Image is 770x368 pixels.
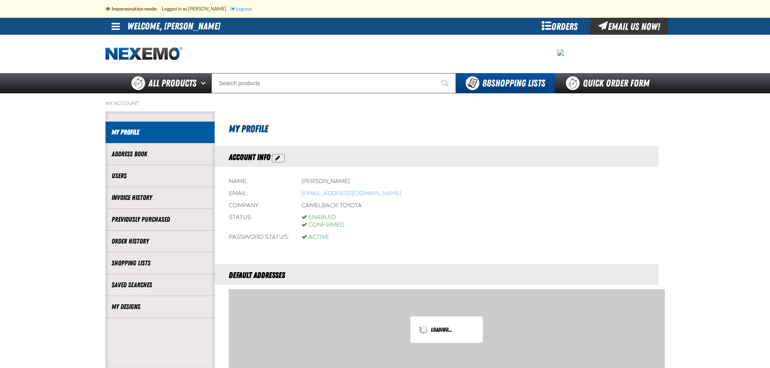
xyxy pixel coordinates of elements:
a: Invoice History [112,193,209,202]
input: Search [211,73,456,93]
div: Name [229,178,289,185]
li: Welcome, [PERSON_NAME] [127,18,220,35]
a: Shopping Lists [112,259,209,268]
div: Email [229,190,289,198]
div: [PERSON_NAME] [302,178,350,185]
span: My Profile [229,123,268,135]
li: Logged in as [PERSON_NAME] [162,2,230,16]
strong: 88 [482,78,491,89]
a: My Designs [112,302,209,311]
a: Quick Order Form [555,73,665,93]
div: Password status [229,233,289,241]
div: Orders [530,18,590,35]
a: My Account [105,100,139,107]
div: Confirmed [302,221,344,229]
a: Saved Searches [112,280,209,290]
span: All Products [148,76,196,90]
a: Order History [112,237,209,246]
li: Impersonation mode: [105,2,162,16]
button: Action Edit Account Information [272,154,285,162]
div: Status [229,214,289,229]
div: Loading... [419,325,475,334]
a: Log out [230,6,252,11]
a: Opens a default email client to write an email to cunger@vtaig.com [302,190,401,197]
a: Previously Purchased [112,215,209,224]
div: Enabled [302,214,344,221]
div: Email Us Now! [590,18,668,35]
a: Home [105,47,182,61]
img: c072be072b0fa1a622531eb5844f6e57.png [557,49,564,56]
span: Shopping Lists [482,78,545,89]
a: Address Book [112,149,209,159]
div: Company [229,202,289,210]
div: Camelback Toyota [302,202,362,210]
nav: Breadcrumbs [105,100,665,107]
a: Users [112,171,209,181]
img: Nexemo logo [105,47,182,61]
div: Active [302,233,329,241]
button: Start Searching [436,73,456,93]
span: Account Info [229,152,270,162]
span: Default Addresses [229,270,285,280]
bdo: [EMAIL_ADDRESS][DOMAIN_NAME] [302,190,401,197]
button: You have 88 Shopping Lists. Open to view details [456,73,555,93]
button: Open All Products pages [198,73,211,93]
a: My Profile [112,128,209,137]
